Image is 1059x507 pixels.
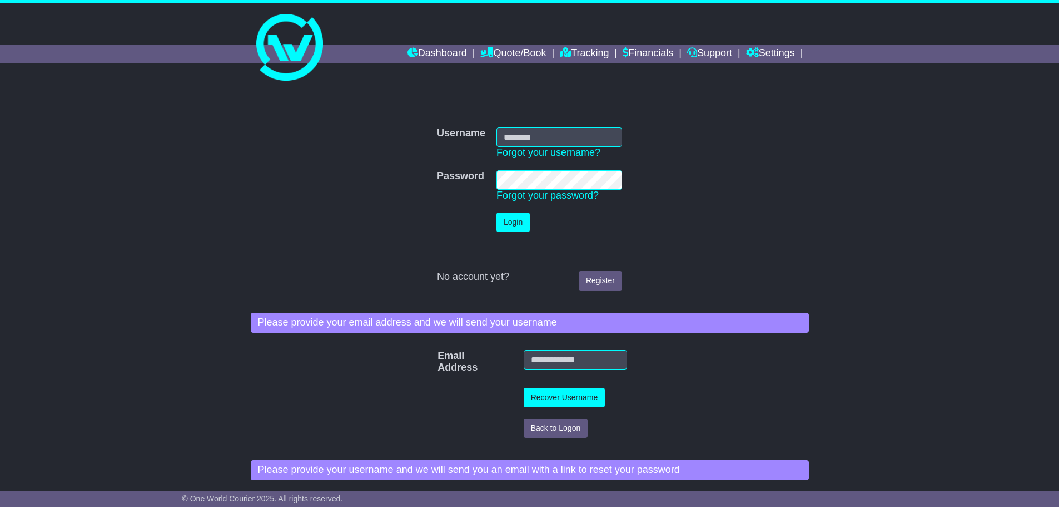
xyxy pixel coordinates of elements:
label: Password [437,170,484,183]
a: Dashboard [407,45,467,63]
a: Settings [746,45,795,63]
button: Login [496,213,530,232]
div: No account yet? [437,271,622,283]
a: Forgot your username? [496,147,600,158]
label: Email Address [432,350,452,374]
a: Tracking [560,45,609,63]
button: Recover Username [524,388,605,407]
button: Back to Logon [524,419,588,438]
a: Support [687,45,732,63]
a: Forgot your password? [496,190,599,201]
span: © One World Courier 2025. All rights reserved. [182,494,343,503]
label: Username [437,127,485,140]
a: Quote/Book [480,45,546,63]
a: Financials [623,45,673,63]
a: Register [579,271,622,291]
div: Please provide your username and we will send you an email with a link to reset your password [251,460,809,480]
div: Please provide your email address and we will send your username [251,313,809,333]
